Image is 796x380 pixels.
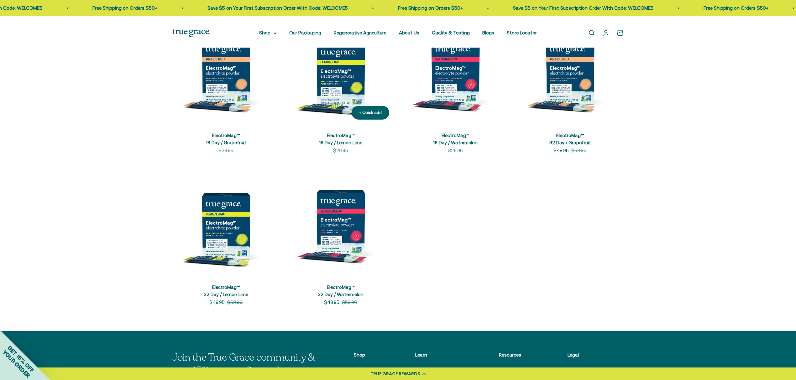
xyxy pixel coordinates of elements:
img: ElectroMag™ [172,169,280,276]
sale-price: $26.95 [448,147,463,154]
p: Resources [499,351,536,359]
a: ElectroMag™32 Day / Watermelon [318,285,364,297]
img: ElectroMag™ [287,18,394,125]
sale-price: $26.95 [218,147,233,154]
compare-at-price: $53.90 [342,299,357,306]
p: Save $5 on Your First Subscription Order With Code: WELCOME5 [513,4,653,12]
a: Free Shipping on Orders $50+ [398,5,463,11]
img: ElectroMag™ [402,18,509,125]
div: TRUE GRACE REWARDS [370,371,420,377]
a: ElectroMag™16 Day / Watermelon [433,133,478,145]
p: Join the True Grace community & save 15% on your first order. [172,351,323,377]
a: Our Packaging [415,366,447,374]
div: + Quick add [359,110,382,116]
sale-price: $48.95 [209,299,225,306]
summary: Shop [259,29,277,37]
a: Blogs [482,30,494,35]
a: ElectroMag™16 Day / Lemon Lime [319,133,362,145]
span: GET 15% OFF [6,344,35,373]
p: Shop [354,351,384,359]
img: ElectroMag™ [172,18,280,125]
a: ElectroMag™16 Day / Grapefruit [206,133,246,145]
p: Legal [568,351,611,359]
a: Regenerative Agriculture [334,30,386,35]
a: Privacy Policies [568,366,600,374]
sale-price: $26.95 [333,147,348,154]
a: Contact Us [499,366,525,374]
a: ElectroMag™32 Day / Lemon Lime [204,285,248,297]
a: Free Shipping on Orders $50+ [92,5,157,11]
a: Free Shipping on Orders $50+ [704,5,768,11]
span: YOUR ORDER [1,349,31,379]
sale-price: $48.95 [553,147,569,154]
a: About Us [399,30,419,35]
compare-at-price: $53.90 [227,299,243,306]
a: Store Locator [507,30,537,35]
button: + Quick add [352,106,389,120]
a: Multivitamins [354,366,383,374]
p: Learn [415,351,468,359]
a: Quality & Testing [432,30,470,35]
img: ElectroMag™ [516,18,624,125]
a: ElectroMag™32 Day / Grapefruit [549,133,591,145]
compare-at-price: $53.90 [571,147,587,154]
sale-price: $48.95 [324,299,339,306]
p: Save $5 on Your First Subscription Order With Code: WELCOME5 [207,4,348,12]
img: ElectroMag™ [287,169,394,276]
a: Our Packaging [289,30,321,35]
